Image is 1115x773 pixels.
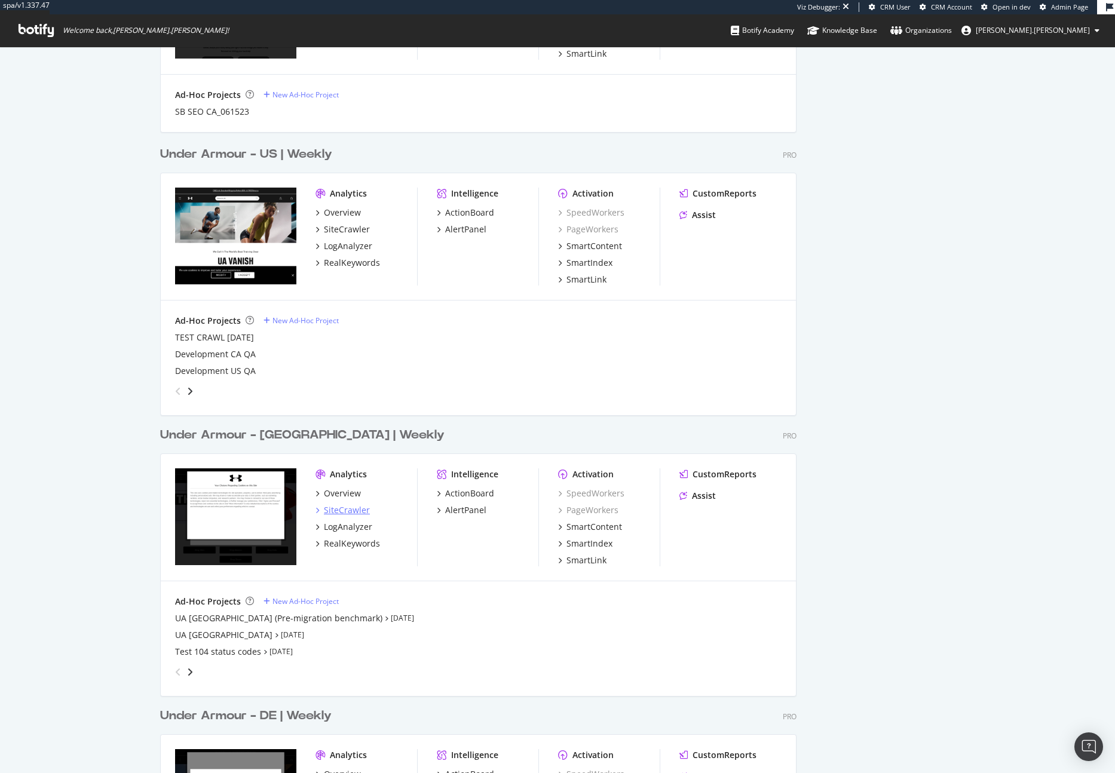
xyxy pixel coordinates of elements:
[63,26,229,35] span: Welcome back, [PERSON_NAME].[PERSON_NAME] !
[693,749,756,761] div: CustomReports
[558,554,606,566] a: SmartLink
[160,427,445,444] div: Under Armour - [GEOGRAPHIC_DATA] | Weekly
[160,427,449,444] a: Under Armour - [GEOGRAPHIC_DATA] | Weekly
[993,2,1031,11] span: Open in dev
[324,257,380,269] div: RealKeywords
[920,2,972,12] a: CRM Account
[160,707,336,725] a: Under Armour - DE | Weekly
[890,24,952,36] div: Organizations
[566,257,612,269] div: SmartIndex
[315,223,370,235] a: SiteCrawler
[437,223,486,235] a: AlertPanel
[315,257,380,269] a: RealKeywords
[437,207,494,219] a: ActionBoard
[731,24,794,36] div: Botify Academy
[175,89,241,101] div: Ad-Hoc Projects
[175,468,296,565] img: www.underarmour.co.uk
[566,274,606,286] div: SmartLink
[572,749,614,761] div: Activation
[175,612,382,624] a: UA [GEOGRAPHIC_DATA] (Pre-migration benchmark)
[558,48,606,60] a: SmartLink
[1051,2,1088,11] span: Admin Page
[170,382,186,401] div: angle-left
[272,596,339,606] div: New Ad-Hoc Project
[264,90,339,100] a: New Ad-Hoc Project
[445,504,486,516] div: AlertPanel
[572,468,614,480] div: Activation
[1040,2,1088,12] a: Admin Page
[731,14,794,47] a: Botify Academy
[692,209,716,221] div: Assist
[186,666,194,678] div: angle-right
[445,207,494,219] div: ActionBoard
[692,490,716,502] div: Assist
[558,504,618,516] div: PageWorkers
[175,332,254,343] a: TEST CRAWL [DATE]
[679,468,756,480] a: CustomReports
[160,707,332,725] div: Under Armour - DE | Weekly
[315,538,380,550] a: RealKeywords
[783,150,797,160] div: Pro
[160,146,337,163] a: Under Armour - US | Weekly
[175,629,272,641] a: UA [GEOGRAPHIC_DATA]
[783,711,797,722] div: Pro
[566,521,622,533] div: SmartContent
[566,554,606,566] div: SmartLink
[566,538,612,550] div: SmartIndex
[175,646,261,658] a: Test 104 status codes
[324,223,370,235] div: SiteCrawler
[281,630,304,640] a: [DATE]
[175,365,256,377] a: Development US QA
[679,209,716,221] a: Assist
[693,468,756,480] div: CustomReports
[269,646,293,657] a: [DATE]
[869,2,911,12] a: CRM User
[175,106,249,118] a: SB SEO CA_061523
[451,468,498,480] div: Intelligence
[391,613,414,623] a: [DATE]
[330,468,367,480] div: Analytics
[445,487,494,499] div: ActionBoard
[175,596,241,608] div: Ad-Hoc Projects
[566,48,606,60] div: SmartLink
[693,188,756,200] div: CustomReports
[324,487,361,499] div: Overview
[324,207,361,219] div: Overview
[807,14,877,47] a: Knowledge Base
[330,749,367,761] div: Analytics
[931,2,972,11] span: CRM Account
[451,749,498,761] div: Intelligence
[1074,732,1103,761] div: Open Intercom Messenger
[437,487,494,499] a: ActionBoard
[175,315,241,327] div: Ad-Hoc Projects
[558,257,612,269] a: SmartIndex
[175,188,296,284] img: www.underarmour.com/en-us
[315,240,372,252] a: LogAnalyzer
[797,2,840,12] div: Viz Debugger:
[437,504,486,516] a: AlertPanel
[981,2,1031,12] a: Open in dev
[186,385,194,397] div: angle-right
[315,207,361,219] a: Overview
[558,223,618,235] a: PageWorkers
[679,749,756,761] a: CustomReports
[315,487,361,499] a: Overview
[445,223,486,235] div: AlertPanel
[558,521,622,533] a: SmartContent
[558,207,624,219] a: SpeedWorkers
[170,662,186,682] div: angle-left
[952,21,1109,40] button: [PERSON_NAME].[PERSON_NAME]
[807,24,877,36] div: Knowledge Base
[324,521,372,533] div: LogAnalyzer
[330,188,367,200] div: Analytics
[175,348,256,360] a: Development CA QA
[558,487,624,499] a: SpeedWorkers
[272,90,339,100] div: New Ad-Hoc Project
